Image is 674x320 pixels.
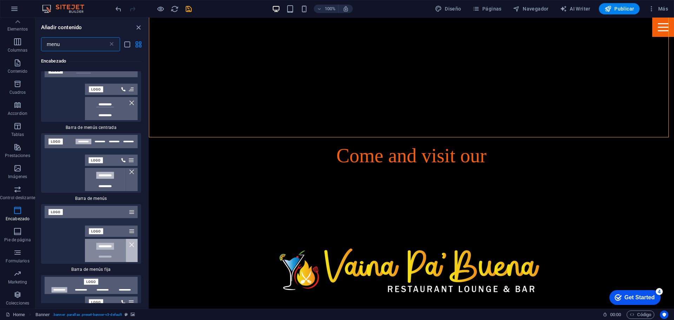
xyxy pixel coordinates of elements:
[513,5,549,12] span: Navegador
[473,5,502,12] span: Páginas
[610,311,621,319] span: 00 00
[41,267,141,272] span: Barra de menús fija
[324,5,336,13] h6: 100%
[6,300,29,306] p: Colecciones
[343,6,349,12] i: Al redimensionar, ajustar el nivel de zoom automáticamente para ajustarse al dispositivo elegido.
[11,132,24,137] p: Tablas
[35,311,50,319] span: Haz clic para seleccionar y doble clic para editar
[599,3,640,14] button: Publicar
[5,153,30,158] p: Prestaciones
[603,311,621,319] h6: Tiempo de la sesión
[7,26,28,32] p: Elementos
[435,5,461,12] span: Diseño
[41,204,141,272] div: Barra de menús fija
[8,47,28,53] p: Columnas
[41,57,141,65] h6: Encabezado
[8,111,27,116] p: Accordion
[510,3,551,14] button: Navegador
[185,5,193,13] i: Guardar (Ctrl+S)
[41,125,141,130] span: Barra de menús centrada
[123,40,131,48] button: list-view
[41,133,141,201] div: Barra de menús
[648,5,668,12] span: Más
[134,40,143,48] button: grid-view
[114,5,123,13] button: undo
[6,216,29,222] p: Encabezado
[35,311,135,319] nav: breadcrumb
[41,196,141,201] span: Barra de menús
[134,23,143,32] button: close panel
[114,5,123,13] i: Deshacer: Eliminar elementos (Ctrl+Z)
[660,311,668,319] button: Usercentrics
[6,311,25,319] a: Haz clic para cancelar la selección y doble clic para abrir páginas
[6,258,29,264] p: Formularios
[4,237,31,243] p: Pie de página
[314,5,339,13] button: 100%
[432,3,464,14] button: Diseño
[43,135,139,191] img: menu-bar.svg
[171,5,179,13] i: Volver a cargar página
[40,5,93,13] img: Editor Logo
[53,311,122,319] span: . banner .parallax .preset-banner-v3-default
[125,313,128,316] i: Este elemento es un preajuste personalizable
[470,3,504,14] button: Páginas
[8,174,27,179] p: Imágenes
[41,23,82,32] h6: Añadir contenido
[184,5,193,13] button: save
[52,1,59,8] div: 4
[43,206,139,262] img: menu-bar-fixed.svg
[9,90,26,95] p: Cuadros
[6,4,57,18] div: Get Started 4 items remaining, 20% complete
[8,68,28,74] p: Contenido
[41,37,108,51] input: Buscar
[560,5,590,12] span: AI Writer
[43,64,139,120] img: menu-bar-centered.svg
[615,312,616,317] span: :
[627,311,654,319] button: Código
[156,5,165,13] button: Haz clic para salir del modo de previsualización y seguir editando
[604,5,634,12] span: Publicar
[8,279,27,285] p: Marketing
[21,8,51,14] div: Get Started
[170,5,179,13] button: reload
[41,62,141,130] div: Barra de menús centrada
[630,311,651,319] span: Código
[557,3,593,14] button: AI Writer
[645,3,671,14] button: Más
[131,313,135,316] i: Este elemento contiene un fondo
